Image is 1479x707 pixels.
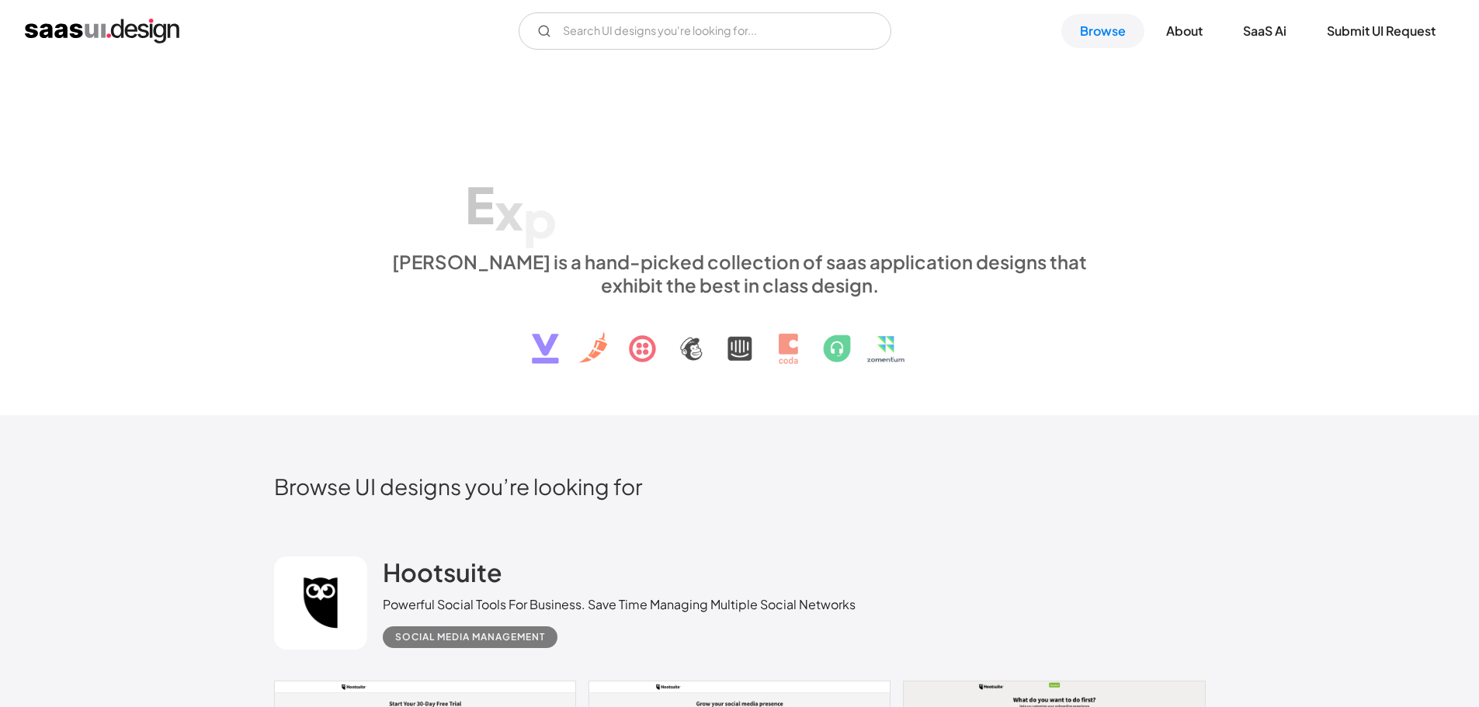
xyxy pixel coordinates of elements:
[519,12,891,50] form: Email Form
[1061,14,1144,48] a: Browse
[383,250,1097,296] div: [PERSON_NAME] is a hand-picked collection of saas application designs that exhibit the best in cl...
[495,181,523,241] div: x
[1147,14,1221,48] a: About
[383,556,502,595] a: Hootsuite
[523,188,557,248] div: p
[383,556,502,587] h2: Hootsuite
[395,628,545,646] div: Social Media Management
[1308,14,1454,48] a: Submit UI Request
[1224,14,1305,48] a: SaaS Ai
[274,473,1206,500] h2: Browse UI designs you’re looking for
[383,595,856,614] div: Powerful Social Tools For Business. Save Time Managing Multiple Social Networks
[383,116,1097,235] h1: Explore SaaS UI design patterns & interactions.
[505,296,975,377] img: text, icon, saas logo
[465,174,495,234] div: E
[25,19,179,43] a: home
[519,12,891,50] input: Search UI designs you're looking for...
